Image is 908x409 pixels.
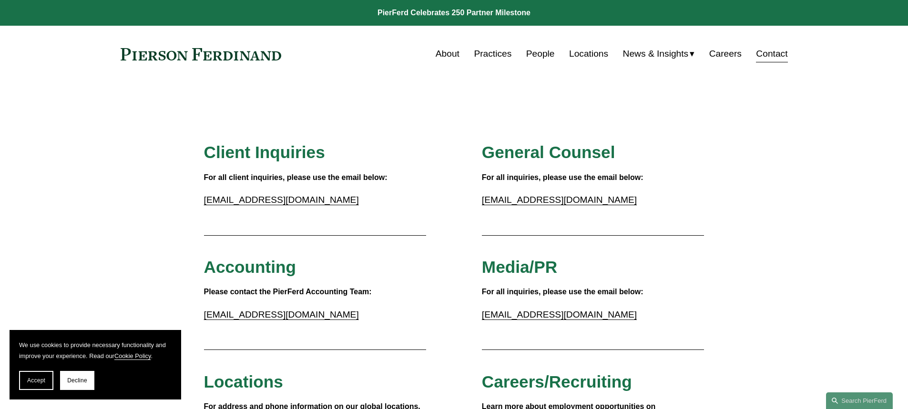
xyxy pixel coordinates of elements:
[27,377,45,384] span: Accept
[436,45,459,63] a: About
[19,339,172,361] p: We use cookies to provide necessary functionality and improve your experience. Read our .
[623,46,689,62] span: News & Insights
[204,258,296,276] span: Accounting
[204,195,359,205] a: [EMAIL_ADDRESS][DOMAIN_NAME]
[569,45,608,63] a: Locations
[114,352,151,359] a: Cookie Policy
[709,45,742,63] a: Careers
[474,45,511,63] a: Practices
[482,372,632,391] span: Careers/Recruiting
[204,309,359,319] a: [EMAIL_ADDRESS][DOMAIN_NAME]
[756,45,787,63] a: Contact
[204,372,283,391] span: Locations
[482,195,637,205] a: [EMAIL_ADDRESS][DOMAIN_NAME]
[623,45,695,63] a: folder dropdown
[482,288,643,296] strong: For all inquiries, please use the email below:
[482,143,615,161] span: General Counsel
[60,371,94,390] button: Decline
[204,143,325,161] span: Client Inquiries
[204,173,388,181] strong: For all client inquiries, please use the email below:
[826,392,893,409] a: Search this site
[526,45,555,63] a: People
[67,377,87,384] span: Decline
[482,173,643,181] strong: For all inquiries, please use the email below:
[19,371,53,390] button: Accept
[10,330,181,399] section: Cookie banner
[482,258,557,276] span: Media/PR
[482,309,637,319] a: [EMAIL_ADDRESS][DOMAIN_NAME]
[204,288,372,296] strong: Please contact the PierFerd Accounting Team:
